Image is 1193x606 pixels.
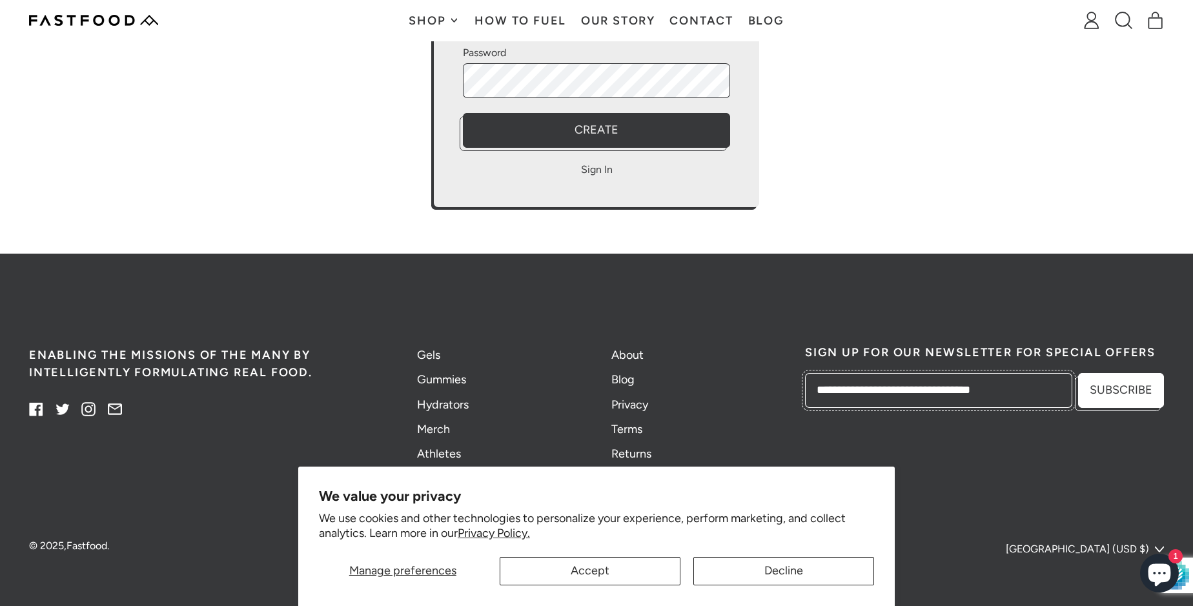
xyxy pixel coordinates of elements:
button: Manage preferences [319,557,487,585]
label: Password [463,45,730,61]
button: Accept [500,557,680,585]
inbox-online-store-chat: Shopify online store chat [1136,554,1183,596]
button: Create [463,113,730,148]
a: Terms [611,422,642,436]
a: Athletes [417,447,461,461]
button: Decline [693,557,874,585]
a: Blog [611,372,635,387]
p: We use cookies and other technologies to personalize your experience, perform marketing, and coll... [319,511,874,541]
a: Gummies [417,372,466,387]
h5: Enabling the missions of the many by intelligently formulating real food. [29,347,388,381]
a: Fastfood [66,540,107,552]
span: [GEOGRAPHIC_DATA] (USD $) [1006,541,1149,557]
a: Hydrators [417,398,469,412]
span: Manage preferences [349,563,456,578]
a: Returns [611,447,651,461]
a: Privacy [611,398,648,412]
p: © 2025, . [29,538,407,554]
h2: We value your privacy [319,487,874,504]
button: [GEOGRAPHIC_DATA] (USD $) [1006,538,1164,560]
img: Fastfood [29,15,158,26]
h2: Sign up for our newsletter for special offers [805,347,1164,358]
a: Sign In [581,162,613,177]
span: Shop [409,15,449,26]
a: Privacy Policy. [458,526,530,540]
a: Gels [417,348,440,362]
a: About [611,348,644,362]
a: Merch [417,422,450,436]
button: Subscribe [1078,373,1164,408]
